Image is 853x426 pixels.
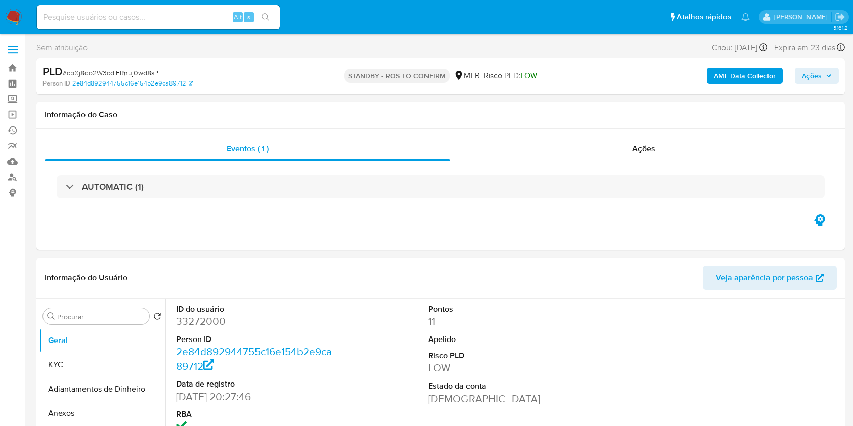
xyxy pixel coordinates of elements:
[521,70,537,81] span: LOW
[255,10,276,24] button: search-icon
[774,42,835,53] span: Expira em 23 dias
[176,334,334,345] dt: Person ID
[72,79,193,88] a: 2e84d892944755c16e154b2e9ca89712
[176,304,334,315] dt: ID do usuário
[707,68,783,84] button: AML Data Collector
[428,350,586,361] dt: Risco PLD
[247,12,250,22] span: s
[344,69,450,83] p: STANDBY - ROS TO CONFIRM
[770,40,772,54] span: -
[428,304,586,315] dt: Pontos
[42,63,63,79] b: PLD
[632,143,655,154] span: Ações
[176,378,334,390] dt: Data de registro
[714,68,776,84] b: AML Data Collector
[153,312,161,323] button: Retornar ao pedido padrão
[63,68,158,78] span: # cbXj8qo2W3cdIFRnuj0wd8sP
[712,40,767,54] div: Criou: [DATE]
[741,13,750,21] a: Notificações
[39,353,165,377] button: KYC
[795,68,839,84] button: Ações
[45,273,127,283] h1: Informação do Usuário
[82,181,144,192] h3: AUTOMATIC (1)
[176,344,332,373] a: 2e84d892944755c16e154b2e9ca89712
[39,401,165,425] button: Anexos
[454,70,480,81] div: MLB
[716,266,813,290] span: Veja aparência por pessoa
[774,12,831,22] p: ana.conceicao@mercadolivre.com
[57,175,825,198] div: AUTOMATIC (1)
[428,392,586,406] dd: [DEMOGRAPHIC_DATA]
[703,266,837,290] button: Veja aparência por pessoa
[39,377,165,401] button: Adiantamentos de Dinheiro
[57,312,145,321] input: Procurar
[428,314,586,328] dd: 11
[36,42,88,53] span: Sem atribuição
[234,12,242,22] span: Alt
[176,390,334,404] dd: [DATE] 20:27:46
[42,79,70,88] b: Person ID
[428,361,586,375] dd: LOW
[176,409,334,420] dt: RBA
[47,312,55,320] button: Procurar
[428,334,586,345] dt: Apelido
[176,314,334,328] dd: 33272000
[677,12,731,22] span: Atalhos rápidos
[484,70,537,81] span: Risco PLD:
[428,380,586,392] dt: Estado da conta
[227,143,269,154] span: Eventos ( 1 )
[37,11,280,24] input: Pesquise usuários ou casos...
[802,68,822,84] span: Ações
[45,110,837,120] h1: Informação do Caso
[835,12,845,22] a: Sair
[39,328,165,353] button: Geral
